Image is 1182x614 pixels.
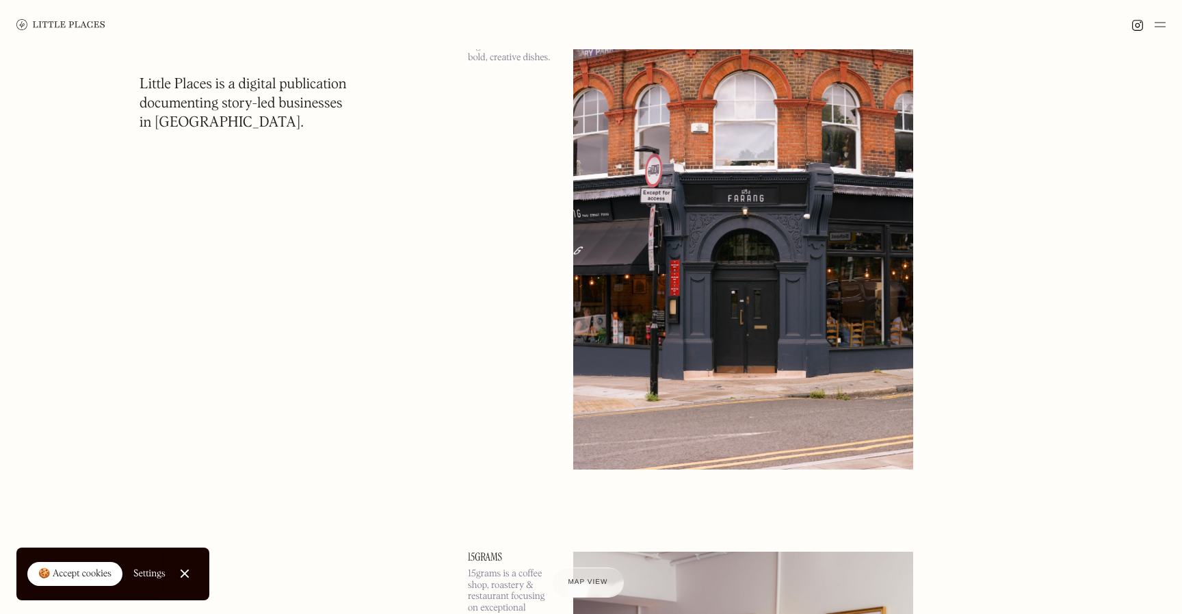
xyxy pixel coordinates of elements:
span: Map view [568,578,608,586]
a: 15grams [468,552,557,563]
div: Close Cookie Popup [184,574,185,574]
a: Map view [552,567,625,598]
a: Close Cookie Popup [171,560,198,587]
div: 🍪 Accept cookies [38,567,111,581]
a: Settings [133,559,166,589]
a: 🍪 Accept cookies [27,562,122,587]
div: Settings [133,569,166,578]
h1: Little Places is a digital publication documenting story-led businesses in [GEOGRAPHIC_DATA]. [140,75,347,133]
